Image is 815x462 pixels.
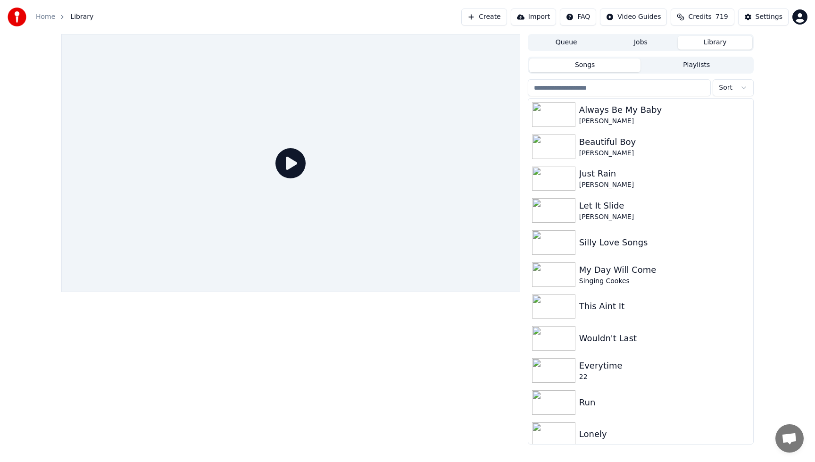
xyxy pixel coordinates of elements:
[579,117,749,126] div: [PERSON_NAME]
[529,36,604,50] button: Queue
[579,212,749,222] div: [PERSON_NAME]
[579,149,749,158] div: [PERSON_NAME]
[36,12,55,22] a: Home
[560,8,596,25] button: FAQ
[719,83,732,92] span: Sort
[775,424,804,453] a: Open chat
[579,300,749,313] div: This Aint It
[579,199,749,212] div: Let It Slide
[461,8,507,25] button: Create
[756,12,782,22] div: Settings
[600,8,667,25] button: Video Guides
[579,103,749,117] div: Always Be My Baby
[511,8,556,25] button: Import
[579,135,749,149] div: Beautiful Boy
[688,12,711,22] span: Credits
[579,396,749,409] div: Run
[678,36,752,50] button: Library
[671,8,734,25] button: Credits719
[579,236,749,249] div: Silly Love Songs
[579,167,749,180] div: Just Rain
[738,8,789,25] button: Settings
[579,277,749,286] div: Singing Cookes
[715,12,728,22] span: 719
[579,359,749,372] div: Everytime
[579,263,749,277] div: My Day Will Come
[579,372,749,382] div: 22
[70,12,93,22] span: Library
[8,8,26,26] img: youka
[579,180,749,190] div: [PERSON_NAME]
[529,59,641,72] button: Songs
[36,12,93,22] nav: breadcrumb
[579,332,749,345] div: Wouldn't Last
[604,36,678,50] button: Jobs
[579,428,749,441] div: Lonely
[640,59,752,72] button: Playlists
